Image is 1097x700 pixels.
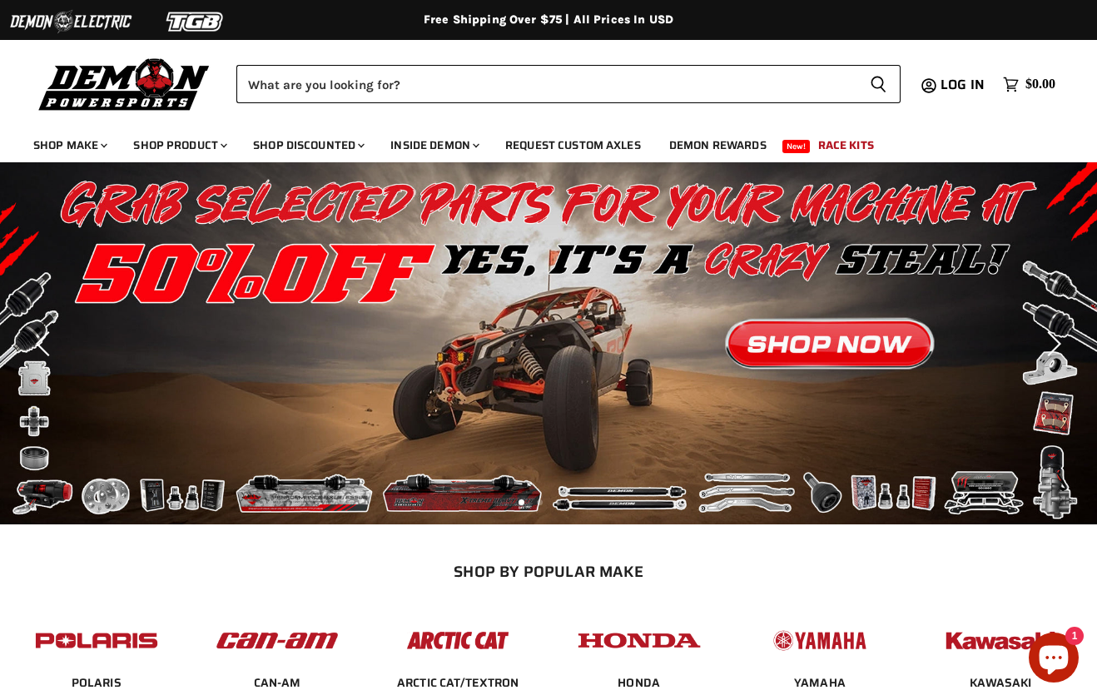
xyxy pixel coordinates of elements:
a: Shop Make [21,128,117,162]
a: HONDA [618,675,660,690]
span: Log in [941,74,985,95]
a: KAWASAKI [970,675,1031,690]
a: POLARIS [72,675,122,690]
a: Inside Demon [378,128,489,162]
li: Page dot 4 [573,499,579,505]
img: Demon Powersports [33,54,216,113]
a: Request Custom Axles [493,128,653,162]
span: KAWASAKI [970,675,1031,692]
a: Shop Product [121,128,237,162]
a: CAN-AM [254,675,301,690]
li: Page dot 3 [555,499,561,505]
span: $0.00 [1025,77,1055,92]
inbox-online-store-chat: Shopify online store chat [1024,633,1084,687]
a: Demon Rewards [657,128,779,162]
img: POPULAR_MAKE_logo_6_76e8c46f-2d1e-4ecc-b320-194822857d41.jpg [936,615,1065,666]
span: YAMAHA [794,675,846,692]
form: Product [236,65,901,103]
ul: Main menu [21,122,1051,162]
a: Shop Discounted [241,128,375,162]
input: Search [236,65,856,103]
img: POPULAR_MAKE_logo_3_027535af-6171-4c5e-a9bc-f0eccd05c5d6.jpg [393,615,523,666]
span: HONDA [618,675,660,692]
li: Page dot 1 [519,499,524,505]
img: POPULAR_MAKE_logo_1_adc20308-ab24-48c4-9fac-e3c1a623d575.jpg [212,615,342,666]
span: CAN-AM [254,675,301,692]
span: New! [782,140,811,153]
img: POPULAR_MAKE_logo_5_20258e7f-293c-4aac-afa8-159eaa299126.jpg [755,615,885,666]
img: Demon Electric Logo 2 [8,6,133,37]
button: Previous [29,327,62,360]
span: ARCTIC CAT/TEXTRON [397,675,519,692]
a: Log in [933,77,995,92]
img: POPULAR_MAKE_logo_2_dba48cf1-af45-46d4-8f73-953a0f002620.jpg [32,615,161,666]
a: $0.00 [995,72,1064,97]
button: Search [856,65,901,103]
button: Next [1035,327,1068,360]
img: TGB Logo 2 [133,6,258,37]
img: POPULAR_MAKE_logo_4_4923a504-4bac-4306-a1be-165a52280178.jpg [574,615,704,666]
h2: SHOP BY POPULAR MAKE [21,563,1077,580]
a: Race Kits [806,128,886,162]
li: Page dot 2 [537,499,543,505]
a: ARCTIC CAT/TEXTRON [397,675,519,690]
a: YAMAHA [794,675,846,690]
span: POLARIS [72,675,122,692]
